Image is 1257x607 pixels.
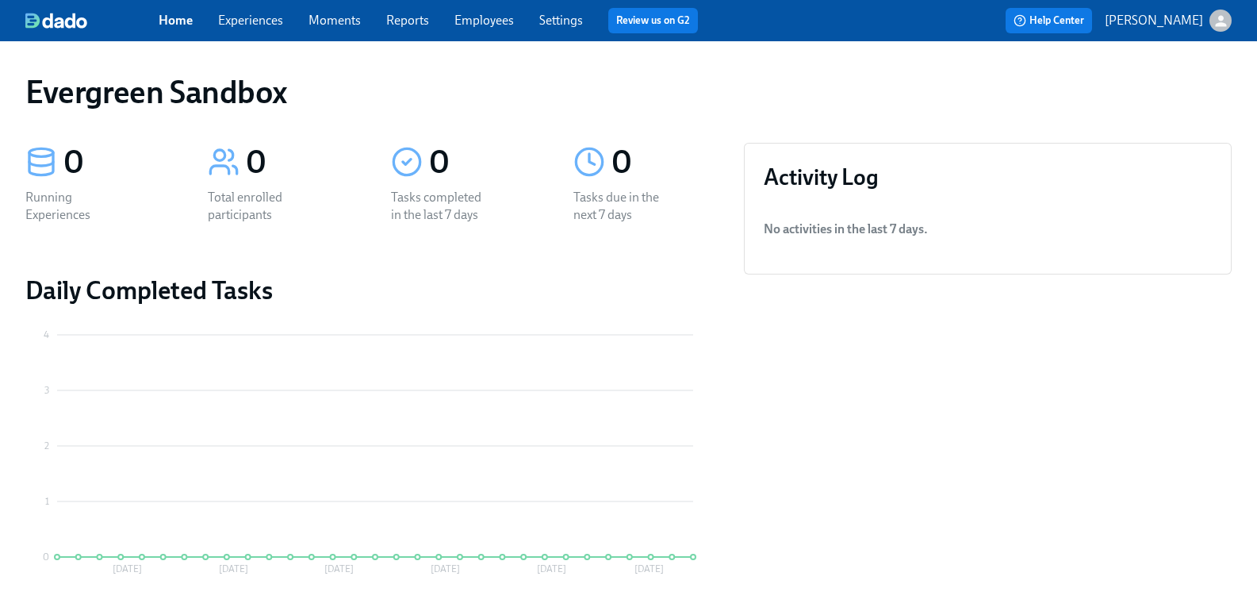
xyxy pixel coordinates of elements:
[45,496,49,507] tspan: 1
[25,73,287,111] h1: Evergreen Sandbox
[391,189,492,224] div: Tasks completed in the last 7 days
[616,13,690,29] a: Review us on G2
[159,13,193,28] a: Home
[429,143,535,182] div: 0
[1105,10,1232,32] button: [PERSON_NAME]
[246,143,352,182] div: 0
[44,385,49,396] tspan: 3
[208,189,309,224] div: Total enrolled participants
[764,163,1212,191] h3: Activity Log
[454,13,514,28] a: Employees
[386,13,429,28] a: Reports
[113,563,142,574] tspan: [DATE]
[25,13,87,29] img: dado
[44,440,49,451] tspan: 2
[634,563,664,574] tspan: [DATE]
[25,13,159,29] a: dado
[1105,12,1203,29] p: [PERSON_NAME]
[309,13,361,28] a: Moments
[219,563,248,574] tspan: [DATE]
[25,189,127,224] div: Running Experiences
[608,8,698,33] button: Review us on G2
[539,13,583,28] a: Settings
[537,563,566,574] tspan: [DATE]
[1006,8,1092,33] button: Help Center
[43,551,49,563] tspan: 0
[573,189,675,224] div: Tasks due in the next 7 days
[431,563,460,574] tspan: [DATE]
[44,329,49,340] tspan: 4
[25,275,719,306] h2: Daily Completed Tasks
[324,563,354,574] tspan: [DATE]
[764,210,1212,248] li: No activities in the last 7 days .
[63,143,170,182] div: 0
[1014,13,1084,29] span: Help Center
[611,143,718,182] div: 0
[218,13,283,28] a: Experiences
